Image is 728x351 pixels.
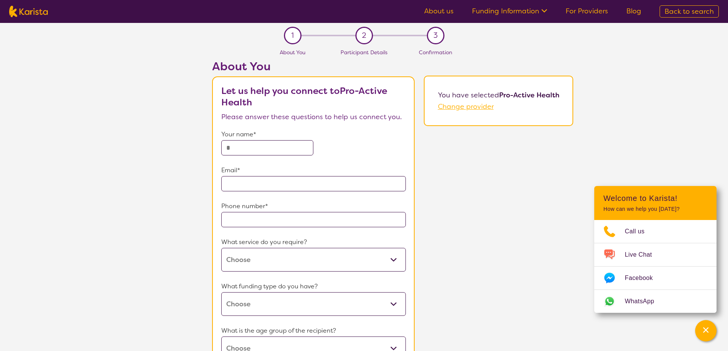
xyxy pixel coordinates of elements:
[594,220,717,313] ul: Choose channel
[424,6,454,16] a: About us
[660,5,719,18] a: Back to search
[625,249,661,260] span: Live Chat
[212,60,415,73] h2: About You
[221,111,406,123] p: Please answer these questions to help us connect you.
[625,272,662,284] span: Facebook
[603,194,707,203] h2: Welcome to Karista!
[626,6,641,16] a: Blog
[221,281,406,292] p: What funding type do you have?
[221,236,406,248] p: What service do you require?
[665,7,714,16] span: Back to search
[438,102,494,111] a: Change provider
[362,30,366,41] span: 2
[419,49,452,56] span: Confirmation
[280,49,305,56] span: About You
[472,6,547,16] a: Funding Information
[221,325,406,336] p: What is the age group of the recipient?
[221,165,406,176] p: Email*
[340,49,388,56] span: Participant Details
[695,320,717,341] button: Channel Menu
[221,85,387,108] b: Let us help you connect to Pro-Active Health
[221,201,406,212] p: Phone number*
[221,129,406,140] p: Your name*
[433,30,438,41] span: 3
[291,30,294,41] span: 1
[625,296,663,307] span: WhatsApp
[594,186,717,313] div: Channel Menu
[625,226,654,237] span: Call us
[594,290,717,313] a: Web link opens in a new tab.
[499,91,559,100] b: Pro-Active Health
[438,89,559,101] p: You have selected
[603,206,707,212] p: How can we help you [DATE]?
[566,6,608,16] a: For Providers
[9,6,48,17] img: Karista logo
